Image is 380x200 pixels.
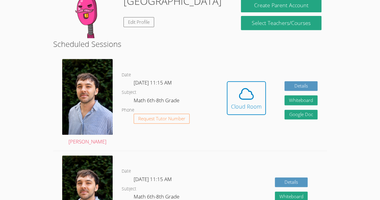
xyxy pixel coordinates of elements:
dt: Phone [122,106,134,114]
dt: Date [122,71,131,79]
a: Details [284,81,318,91]
span: [DATE] 11:15 AM [134,176,172,183]
a: Details [275,177,308,187]
dt: Subject [122,185,136,193]
h2: Scheduled Sessions [53,38,327,50]
dt: Date [122,168,131,175]
a: Select Teachers/Courses [241,16,321,30]
button: Whiteboard [284,95,318,105]
dt: Subject [122,89,136,96]
span: Request Tutor Number [138,116,185,121]
dd: Math 6th-8th Grade [134,96,181,106]
button: Request Tutor Number [134,114,190,124]
a: Edit Profile [123,17,154,27]
a: Google Doc [284,110,318,120]
a: [PERSON_NAME] [62,59,113,146]
span: [DATE] 11:15 AM [134,79,172,86]
button: Cloud Room [227,81,266,115]
div: Cloud Room [231,102,262,111]
img: profile.jpg [62,59,113,135]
